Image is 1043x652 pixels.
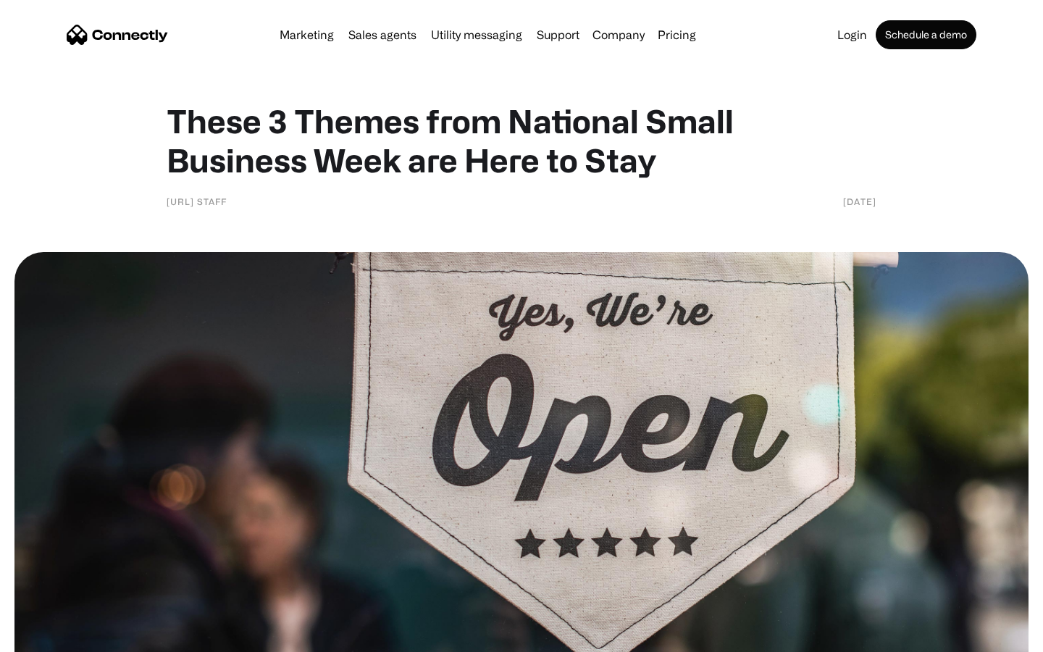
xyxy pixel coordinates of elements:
[832,29,873,41] a: Login
[425,29,528,41] a: Utility messaging
[14,627,87,647] aside: Language selected: English
[876,20,976,49] a: Schedule a demo
[592,25,645,45] div: Company
[652,29,702,41] a: Pricing
[531,29,585,41] a: Support
[29,627,87,647] ul: Language list
[167,194,227,209] div: [URL] Staff
[843,194,876,209] div: [DATE]
[274,29,340,41] a: Marketing
[167,101,876,180] h1: These 3 Themes from National Small Business Week are Here to Stay
[343,29,422,41] a: Sales agents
